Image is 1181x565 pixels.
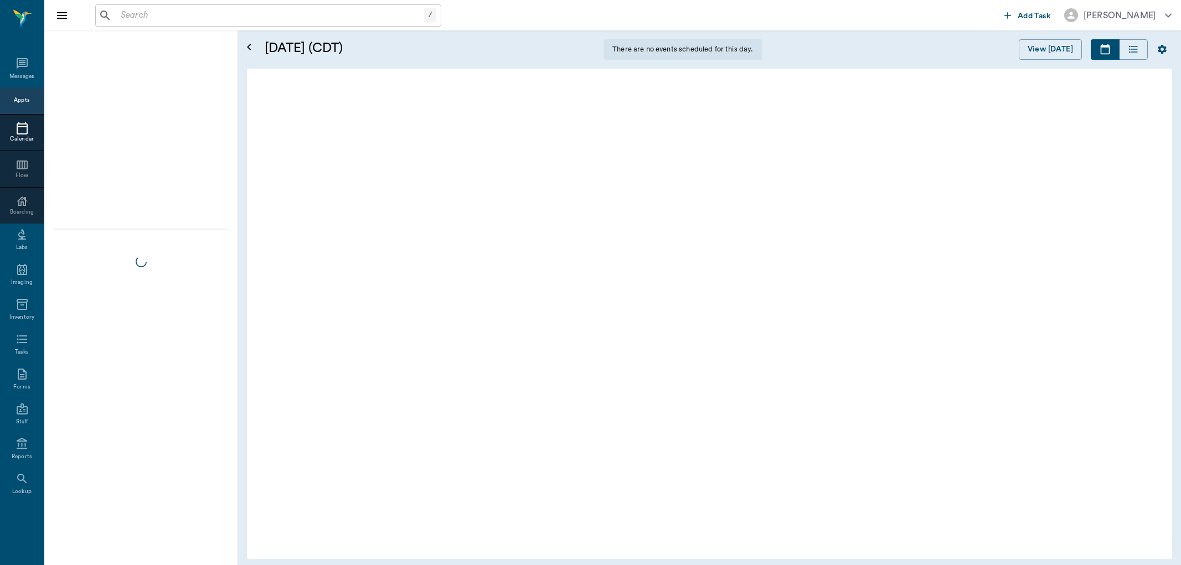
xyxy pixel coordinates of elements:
button: Close drawer [51,4,73,27]
div: Reports [12,453,32,461]
div: Messages [9,72,35,81]
button: View [DATE] [1019,39,1082,60]
div: Imaging [11,278,33,287]
div: Tasks [15,348,29,356]
div: Lookup [12,488,32,496]
div: There are no events scheduled for this day. [604,39,762,60]
div: / [424,8,436,23]
div: Forms [13,383,30,391]
button: Add Task [1000,5,1055,25]
div: Staff [16,418,28,426]
div: Labs [16,243,28,252]
input: Search [116,8,424,23]
div: Inventory [9,313,34,322]
button: Open calendar [243,26,256,69]
button: [PERSON_NAME] [1055,5,1180,25]
h5: [DATE] (CDT) [265,39,555,57]
div: [PERSON_NAME] [1084,9,1156,22]
iframe: Intercom live chat [11,527,38,554]
div: Appts [14,96,29,105]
